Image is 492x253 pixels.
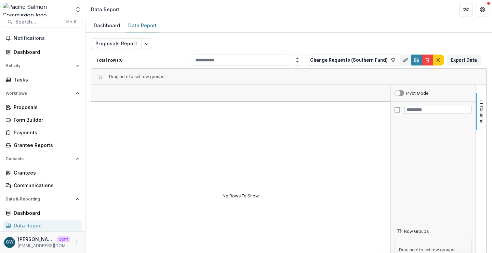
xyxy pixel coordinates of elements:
[91,38,142,49] button: Proposals Report
[3,180,82,191] a: Communications
[3,33,82,44] button: Notifications
[433,55,444,65] button: default
[5,197,73,202] span: Data & Reporting
[459,3,473,16] button: Partners
[479,106,484,123] span: Columns
[292,55,303,65] button: Toggle auto height
[57,236,70,242] p: Staff
[447,55,481,65] button: Export Data
[14,222,77,229] div: Data Report
[109,74,164,79] span: Drag here to set row groups
[5,63,73,68] span: Activity
[14,48,77,56] div: Dashboard
[14,209,77,217] div: Dashboard
[3,207,82,219] a: Dashboard
[91,20,123,30] div: Dashboard
[14,76,77,83] div: Tasks
[306,55,400,65] button: Change Requests (Southern Fund)
[125,19,159,32] a: Data Report
[476,3,489,16] button: Get Help
[109,74,164,79] div: Row Groups
[404,106,471,114] input: Filter Columns Input
[406,91,428,96] div: Pivot Mode
[3,102,82,113] a: Proposals
[73,3,83,16] button: Open entity switcher
[96,58,188,63] p: Total rows: 0
[3,220,82,231] a: Data Report
[400,55,411,65] button: Rename
[141,38,152,49] button: Edit selected report
[3,194,82,205] button: Open Data & Reporting
[125,20,159,30] div: Data Report
[14,142,77,149] div: Grantee Reports
[3,3,70,16] img: Pacific Salmon Commission logo
[5,91,73,96] span: Workflows
[73,238,81,247] button: More
[91,19,123,32] a: Dashboard
[3,139,82,151] a: Grantee Reports
[3,46,82,58] a: Dashboard
[411,55,422,65] button: Save
[18,243,70,249] p: [EMAIL_ADDRESS][DOMAIN_NAME]
[64,18,78,26] div: ⌘ + K
[3,16,82,27] button: Search...
[91,6,119,13] div: Data Report
[14,182,77,189] div: Communications
[3,114,82,125] a: Form Builder
[88,4,122,14] nav: breadcrumb
[14,129,77,136] div: Payments
[3,74,82,85] a: Tasks
[3,127,82,138] a: Payments
[14,169,77,176] div: Grantees
[6,240,14,244] div: Grace Willig
[18,236,54,243] p: [PERSON_NAME]
[3,88,82,99] button: Open Workflows
[3,153,82,164] button: Open Contacts
[14,35,80,41] span: Notifications
[3,167,82,178] a: Grantees
[14,116,77,123] div: Form Builder
[3,60,82,71] button: Open Activity
[404,229,429,234] span: Row Groups
[14,104,77,111] div: Proposals
[422,55,433,65] button: Delete
[5,157,73,161] span: Contacts
[15,19,62,25] span: Search...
